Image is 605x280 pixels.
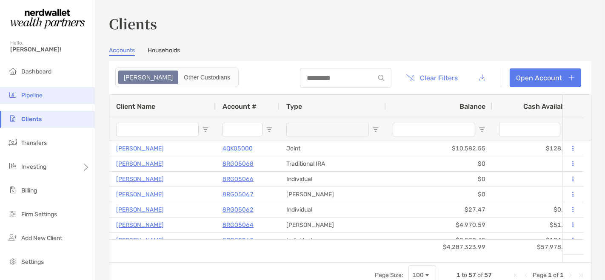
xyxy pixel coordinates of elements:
[280,141,386,156] div: Joint
[179,71,235,83] div: Other Custodians
[202,126,209,133] button: Open Filter Menu
[492,240,577,255] div: $57,978.63
[116,158,164,169] a: [PERSON_NAME]
[386,156,492,171] div: $0
[510,68,581,87] a: Open Account
[116,123,199,136] input: Client Name Filter Input
[223,174,254,184] a: 8RG05066
[468,272,476,279] span: 57
[372,126,379,133] button: Open Filter Menu
[400,68,465,87] button: Clear Filters
[8,66,18,76] img: dashboard icon
[499,123,560,136] input: Cash Available Filter Input
[484,272,492,279] span: 57
[479,126,485,133] button: Open Filter Menu
[223,204,254,215] a: 8RG05062
[8,185,18,195] img: billing icon
[8,209,18,219] img: firm-settings icon
[21,116,42,123] span: Clients
[522,272,529,279] div: Previous Page
[109,47,135,56] a: Accounts
[10,46,90,53] span: [PERSON_NAME]!
[560,272,564,279] span: 1
[386,172,492,187] div: $0
[457,272,460,279] span: 1
[412,272,424,279] div: 100
[115,68,239,87] div: segmented control
[21,235,62,242] span: Add New Client
[459,102,485,110] span: Balance
[21,258,44,266] span: Settings
[280,187,386,202] div: [PERSON_NAME]
[223,123,263,136] input: Account # Filter Input
[148,47,180,56] a: Households
[109,14,591,33] h3: Clients
[116,102,155,110] span: Client Name
[462,272,467,279] span: to
[492,218,577,232] div: $51.03
[553,272,559,279] span: of
[119,71,177,83] div: Zoe
[21,163,46,170] span: Investing
[223,143,253,154] p: 4QK05000
[21,92,43,99] span: Pipeline
[386,233,492,248] div: $8,578.45
[378,75,385,81] img: input icon
[280,202,386,217] div: Individual
[8,256,18,266] img: settings icon
[223,220,254,230] a: 8RG05064
[280,156,386,171] div: Traditional IRA
[386,240,492,255] div: $4,287,323.99
[223,102,257,110] span: Account #
[477,272,483,279] span: of
[21,211,57,218] span: Firm Settings
[21,68,51,75] span: Dashboard
[223,235,254,246] a: 8RG05063
[512,272,519,279] div: First Page
[375,272,403,279] div: Page Size:
[21,187,37,194] span: Billing
[386,187,492,202] div: $0
[386,202,492,217] div: $27.47
[116,174,164,184] a: [PERSON_NAME]
[386,218,492,232] div: $4,970.59
[533,272,547,279] span: Page
[492,156,577,171] div: $0
[393,123,475,136] input: Balance Filter Input
[286,102,302,110] span: Type
[492,172,577,187] div: $0
[523,102,571,110] span: Cash Available
[10,3,85,34] img: Zoe Logo
[386,141,492,156] div: $10,582.55
[492,233,577,248] div: $104.12
[116,204,164,215] a: [PERSON_NAME]
[116,143,164,154] a: [PERSON_NAME]
[116,189,164,200] a: [PERSON_NAME]
[8,232,18,243] img: add_new_client icon
[548,272,552,279] span: 1
[492,141,577,156] div: $128.03
[577,272,584,279] div: Last Page
[492,202,577,217] div: $0.55
[8,90,18,100] img: pipeline icon
[21,139,47,147] span: Transfers
[116,235,164,246] a: [PERSON_NAME]
[223,158,254,169] a: 8RG05068
[280,218,386,232] div: [PERSON_NAME]
[116,220,164,230] a: [PERSON_NAME]
[492,187,577,202] div: $0
[567,272,574,279] div: Next Page
[280,172,386,187] div: Individual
